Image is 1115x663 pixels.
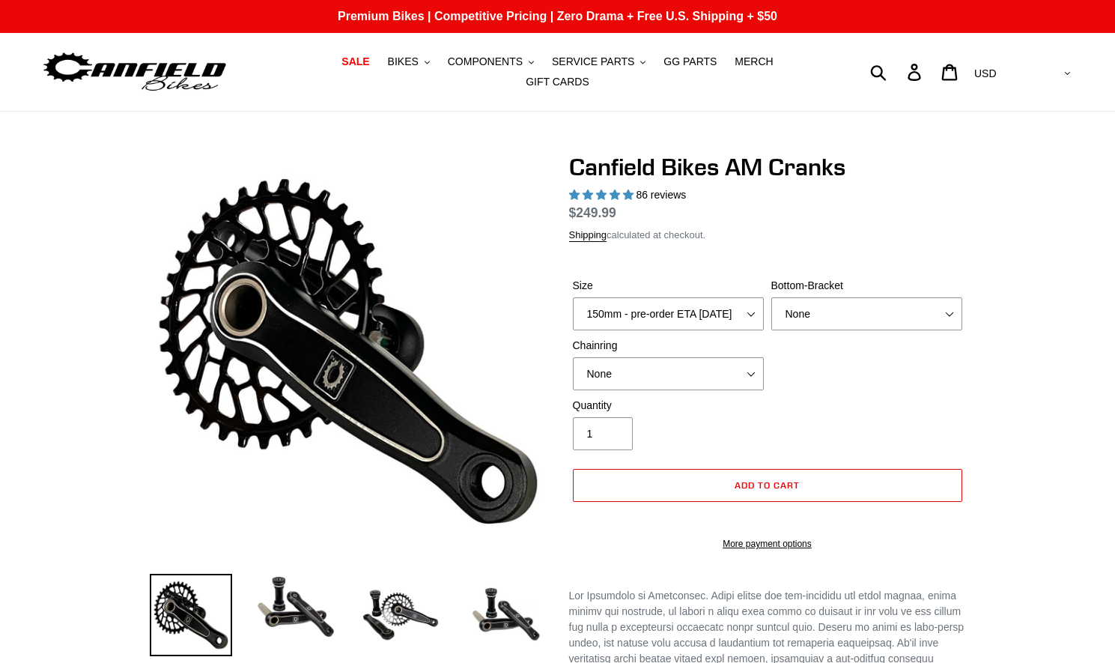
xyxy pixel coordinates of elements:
a: SALE [334,52,377,72]
span: SALE [341,55,369,68]
img: Load image into Gallery viewer, Canfield Cranks [255,574,337,640]
a: More payment options [573,537,962,551]
a: GG PARTS [656,52,724,72]
span: MERCH [735,55,773,68]
label: Size [573,278,764,294]
img: Load image into Gallery viewer, Canfield Bikes AM Cranks [359,574,442,656]
span: BIKES [388,55,419,68]
span: Add to cart [735,479,800,491]
span: COMPONENTS [448,55,523,68]
img: Load image into Gallery viewer, CANFIELD-AM_DH-CRANKS [464,574,547,656]
button: BIKES [380,52,437,72]
span: 4.97 stars [569,189,637,201]
button: SERVICE PARTS [544,52,653,72]
button: Add to cart [573,469,962,502]
h1: Canfield Bikes AM Cranks [569,153,966,181]
span: GIFT CARDS [526,76,589,88]
a: Shipping [569,229,607,242]
label: Chainring [573,338,764,354]
span: SERVICE PARTS [552,55,634,68]
a: MERCH [727,52,780,72]
a: GIFT CARDS [518,72,597,92]
label: Quantity [573,398,764,414]
img: Load image into Gallery viewer, Canfield Bikes AM Cranks [150,574,232,656]
div: calculated at checkout. [569,228,966,243]
span: 86 reviews [636,189,686,201]
img: Canfield Bikes [41,49,228,96]
span: GG PARTS [663,55,717,68]
input: Search [878,55,917,88]
span: $249.99 [569,205,616,220]
button: COMPONENTS [440,52,541,72]
label: Bottom-Bracket [771,278,962,294]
